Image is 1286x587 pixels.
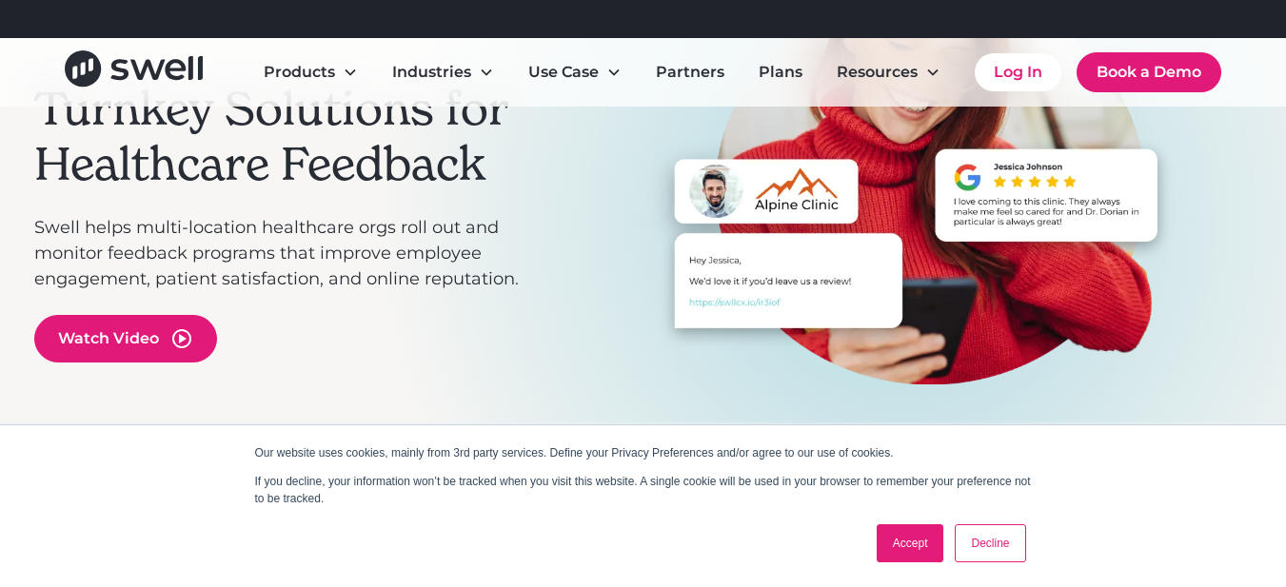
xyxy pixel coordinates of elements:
[743,53,818,91] a: Plans
[513,53,637,91] div: Use Case
[877,524,944,562] a: Accept
[821,53,956,91] div: Resources
[255,473,1032,507] p: If you decline, your information won’t be tracked when you visit this website. A single cookie wi...
[34,82,548,191] h2: Turnkey Solutions for Healthcare Feedback
[392,61,471,84] div: Industries
[34,315,217,362] a: open lightbox
[975,53,1061,91] a: Log In
[1077,52,1221,92] a: Book a Demo
[264,61,335,84] div: Products
[641,53,740,91] a: Partners
[528,61,599,84] div: Use Case
[65,50,203,93] a: home
[255,444,1032,461] p: Our website uses cookies, mainly from 3rd party services. Define your Privacy Preferences and/or ...
[34,215,548,292] p: Swell helps multi-location healthcare orgs roll out and monitor feedback programs that improve em...
[58,327,159,350] div: Watch Video
[955,524,1025,562] a: Decline
[837,61,918,84] div: Resources
[248,53,373,91] div: Products
[377,53,509,91] div: Industries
